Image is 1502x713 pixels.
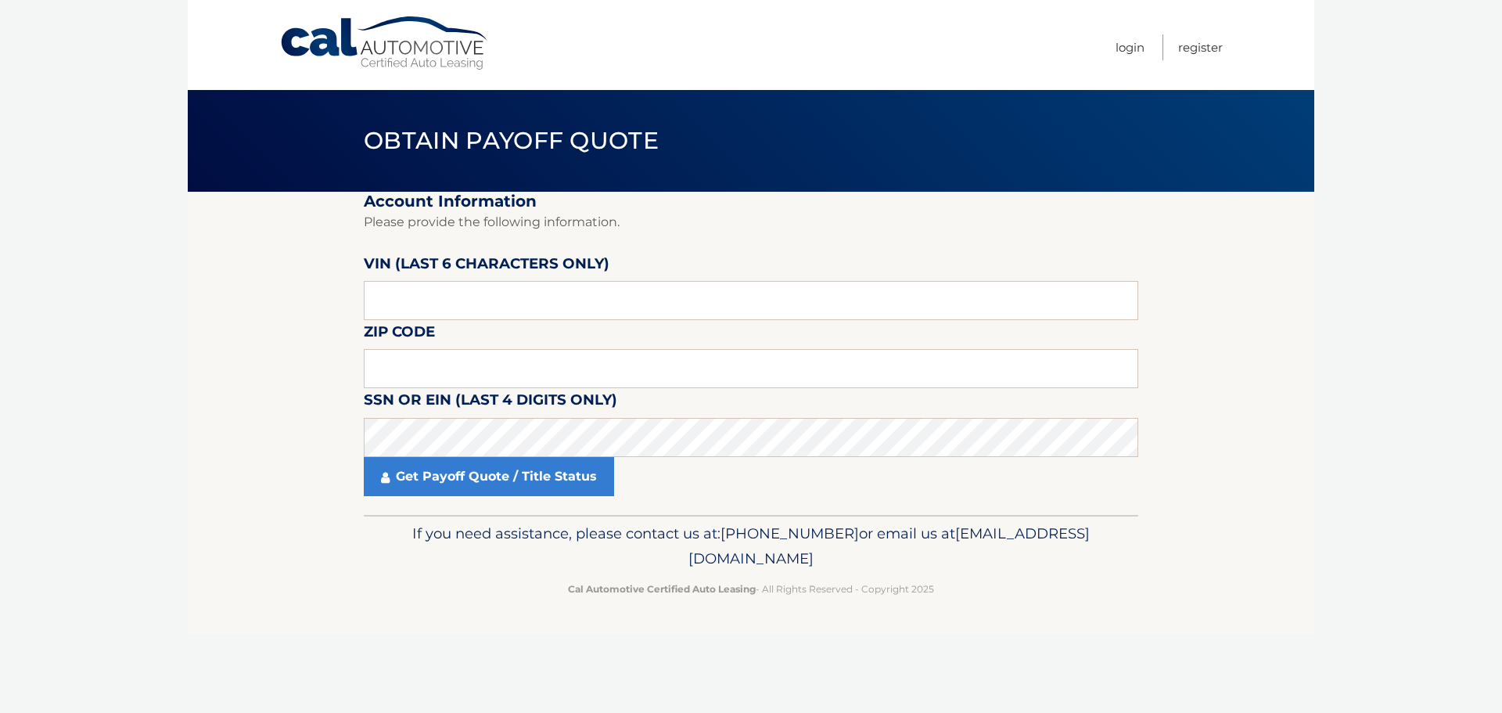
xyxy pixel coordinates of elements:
strong: Cal Automotive Certified Auto Leasing [568,583,756,595]
label: Zip Code [364,320,435,349]
span: Obtain Payoff Quote [364,126,659,155]
a: Get Payoff Quote / Title Status [364,457,614,496]
a: Cal Automotive [279,16,490,71]
label: SSN or EIN (last 4 digits only) [364,388,617,417]
p: Please provide the following information. [364,211,1138,233]
a: Register [1178,34,1223,60]
p: - All Rights Reserved - Copyright 2025 [374,581,1128,597]
label: VIN (last 6 characters only) [364,252,609,281]
p: If you need assistance, please contact us at: or email us at [374,521,1128,571]
span: [PHONE_NUMBER] [720,524,859,542]
a: Login [1116,34,1144,60]
h2: Account Information [364,192,1138,211]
